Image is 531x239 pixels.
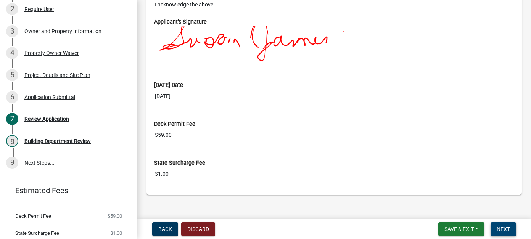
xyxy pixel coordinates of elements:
img: QAAAABJRU5ErkJggg== [154,26,401,64]
a: Estimated Fees [6,183,125,198]
span: State Surcharge Fee [15,231,59,236]
div: 3 [6,25,18,37]
div: Review Application [24,116,69,122]
label: Deck Permit Fee [154,122,195,127]
span: Deck Permit Fee [15,213,51,218]
span: Next [497,226,510,232]
button: Next [491,222,516,236]
div: 2 [6,3,18,15]
div: Owner and Property Information [24,29,101,34]
label: [DATE] Date [154,83,183,88]
button: Back [152,222,178,236]
div: 7 [6,113,18,125]
span: Back [158,226,172,232]
div: Property Owner Waiver [24,50,79,56]
button: Discard [181,222,215,236]
div: Building Department Review [24,138,91,144]
div: 8 [6,135,18,147]
div: 4 [6,47,18,59]
button: Save & Exit [438,222,484,236]
div: 6 [6,91,18,103]
div: Project Details and Site Plan [24,72,90,78]
div: Require User [24,6,54,12]
label: Applicant's Signature [154,19,207,25]
label: State Surcharge Fee [154,160,205,166]
span: Save & Exit [444,226,474,232]
div: 5 [6,69,18,81]
div: Application Submittal [24,95,75,100]
span: $59.00 [108,213,122,218]
div: 9 [6,157,18,169]
span: $1.00 [110,231,122,236]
